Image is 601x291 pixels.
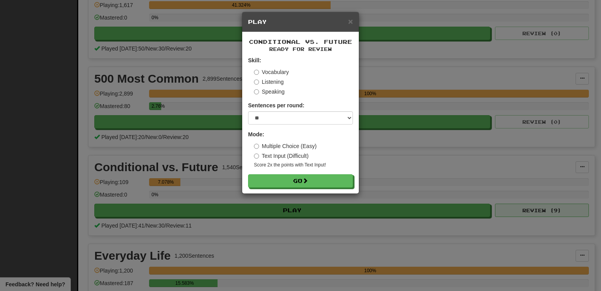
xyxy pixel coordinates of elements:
[254,68,289,76] label: Vocabulary
[254,154,259,159] input: Text Input (Difficult)
[248,174,353,188] button: Go
[254,142,317,150] label: Multiple Choice (Easy)
[254,80,259,85] input: Listening
[254,78,284,86] label: Listening
[254,162,353,168] small: Score 2x the points with Text Input !
[254,152,309,160] label: Text Input (Difficult)
[254,88,284,96] label: Speaking
[348,17,353,26] span: ×
[248,57,261,63] strong: Skill:
[249,38,352,45] span: Conditional vs. Future
[254,70,259,75] input: Vocabulary
[254,144,259,149] input: Multiple Choice (Easy)
[248,101,304,109] label: Sentences per round:
[248,46,353,52] small: Ready for Review
[248,18,353,26] h5: Play
[348,17,353,25] button: Close
[254,89,259,94] input: Speaking
[248,131,264,137] strong: Mode:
